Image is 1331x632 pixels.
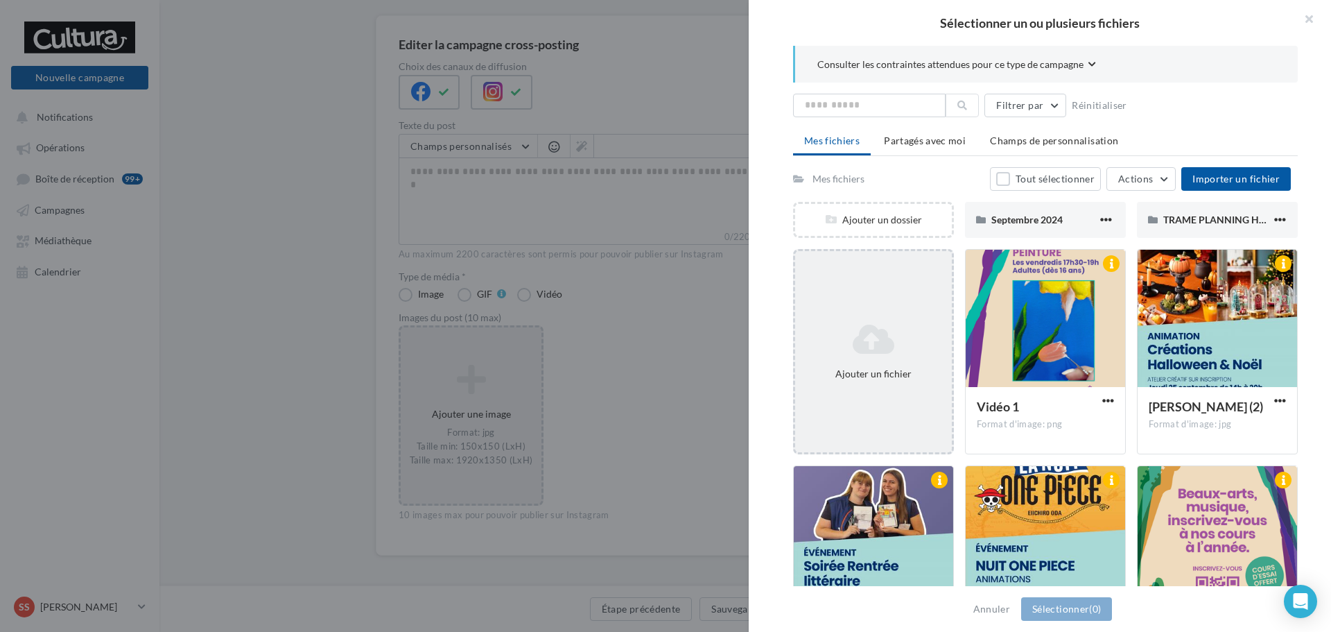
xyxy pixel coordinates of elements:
span: (0) [1089,603,1101,615]
span: Champs de personnalisation [990,135,1118,146]
div: Mes fichiers [812,172,864,186]
span: Septembre 2024 [991,214,1063,225]
button: Consulter les contraintes attendues pour ce type de campagne [817,57,1096,74]
div: Ajouter un fichier [801,367,946,381]
span: Actions [1118,173,1153,185]
button: Actions [1106,167,1176,191]
div: Format d'image: png [977,418,1114,431]
span: Consulter les contraintes attendues pour ce type de campagne [817,58,1084,71]
span: Mes fichiers [804,135,860,146]
button: Importer un fichier [1181,167,1291,191]
span: Importer un fichier [1192,173,1280,185]
h2: Sélectionner un ou plusieurs fichiers [771,17,1309,29]
div: Format d'image: jpg [1149,418,1286,431]
span: Samy Saib (2) [1149,399,1263,414]
button: Filtrer par [984,94,1066,117]
div: Open Intercom Messenger [1284,585,1317,618]
button: Sélectionner(0) [1021,597,1112,621]
button: Réinitialiser [1066,97,1133,114]
div: Ajouter un dossier [795,213,952,227]
button: Tout sélectionner [990,167,1101,191]
span: Partagés avec moi [884,135,966,146]
button: Annuler [968,601,1016,617]
span: Vidéo 1 [977,399,1019,414]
